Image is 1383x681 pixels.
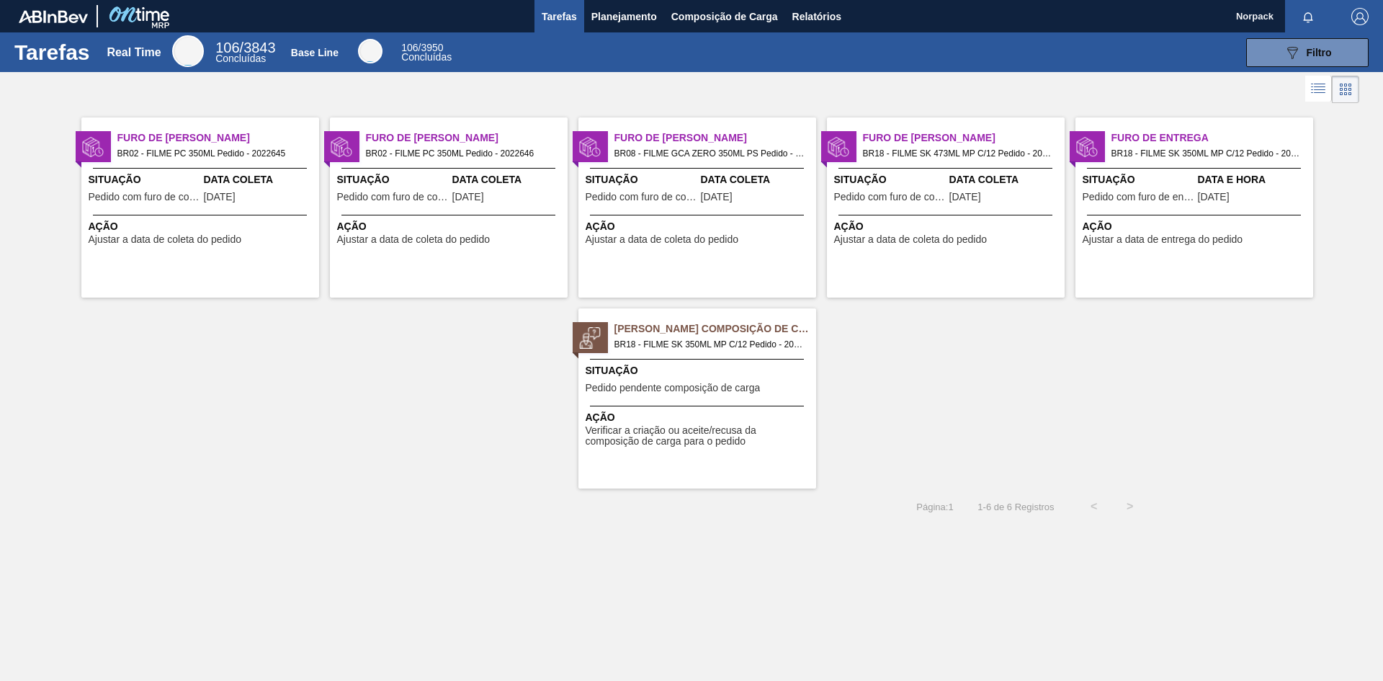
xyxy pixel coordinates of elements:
[1076,136,1098,158] img: status
[366,146,556,161] span: BR02 - FILME PC 350ML Pedido - 2022646
[834,192,946,202] span: Pedido com furo de coleta
[358,39,382,63] div: Base Line
[701,192,733,202] span: 07/10/2025
[1112,489,1148,525] button: >
[579,136,601,158] img: status
[586,172,697,187] span: Situação
[1307,47,1332,58] span: Filtro
[863,130,1065,146] span: Furo de Coleta
[614,146,805,161] span: BR08 - FILME GCA ZERO 350ML PS Pedido - 2003108
[215,40,275,55] span: / 3843
[89,192,200,202] span: Pedido com furo de coleta
[614,130,816,146] span: Furo de Coleta
[1351,8,1369,25] img: Logout
[89,172,200,187] span: Situação
[1111,146,1302,161] span: BR18 - FILME SK 350ML MP C/12 Pedido - 2021556
[401,42,418,53] span: 106
[337,192,449,202] span: Pedido com furo de coleta
[614,337,805,352] span: BR18 - FILME SK 350ML MP C/12 Pedido - 2052338
[1246,38,1369,67] button: Filtro
[1285,6,1331,27] button: Notificações
[215,40,239,55] span: 106
[1332,76,1359,103] div: Visão em Cards
[586,383,761,393] span: Pedido pendente composição de carga
[89,219,315,234] span: Ação
[1111,130,1313,146] span: Furo de Entrega
[542,8,577,25] span: Tarefas
[614,321,816,337] span: Pedido Aguardando Composição de Carga
[452,172,564,187] span: Data Coleta
[916,502,953,512] span: Página : 1
[204,172,315,187] span: Data Coleta
[949,192,981,202] span: 06/10/2025
[834,172,946,187] span: Situação
[586,219,813,234] span: Ação
[204,192,236,202] span: 09/10/2025
[89,234,242,245] span: Ajustar a data de coleta do pedido
[172,35,204,67] div: Real Time
[586,363,813,378] span: Situação
[1083,192,1194,202] span: Pedido com furo de entrega
[792,8,841,25] span: Relatórios
[215,53,266,64] span: Concluídas
[337,172,449,187] span: Situação
[586,192,697,202] span: Pedido com furo de coleta
[401,43,452,62] div: Base Line
[834,234,988,245] span: Ajustar a data de coleta do pedido
[1198,192,1230,202] span: 09/10/2025,
[331,136,352,158] img: status
[82,136,104,158] img: status
[671,8,778,25] span: Composição de Carga
[337,234,491,245] span: Ajustar a data de coleta do pedido
[586,410,813,425] span: Ação
[452,192,484,202] span: 09/10/2025
[1305,76,1332,103] div: Visão em Lista
[591,8,657,25] span: Planejamento
[863,146,1053,161] span: BR18 - FILME SK 473ML MP C/12 Pedido - 2021566
[1076,489,1112,525] button: <
[586,425,813,448] span: Verificar a criação ou aceite/recusa da composição de carga para o pedido
[19,10,88,23] img: TNhmsLtSVTkK8tSr43FrP2fwEKptu5GPRR3wAAAABJRU5ErkJggg==
[834,219,1061,234] span: Ação
[366,130,568,146] span: Furo de Coleta
[14,44,90,61] h1: Tarefas
[117,146,308,161] span: BR02 - FILME PC 350ML Pedido - 2022645
[117,130,319,146] span: Furo de Coleta
[401,42,443,53] span: / 3950
[1083,172,1194,187] span: Situação
[701,172,813,187] span: Data Coleta
[828,136,849,158] img: status
[579,327,601,349] img: status
[215,42,275,63] div: Real Time
[291,47,339,58] div: Base Line
[1083,234,1243,245] span: Ajustar a data de entrega do pedido
[586,234,739,245] span: Ajustar a data de coleta do pedido
[1198,172,1310,187] span: Data e Hora
[337,219,564,234] span: Ação
[975,502,1055,512] span: 1 - 6 de 6 Registros
[1083,219,1310,234] span: Ação
[107,46,161,59] div: Real Time
[949,172,1061,187] span: Data Coleta
[401,51,452,63] span: Concluídas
